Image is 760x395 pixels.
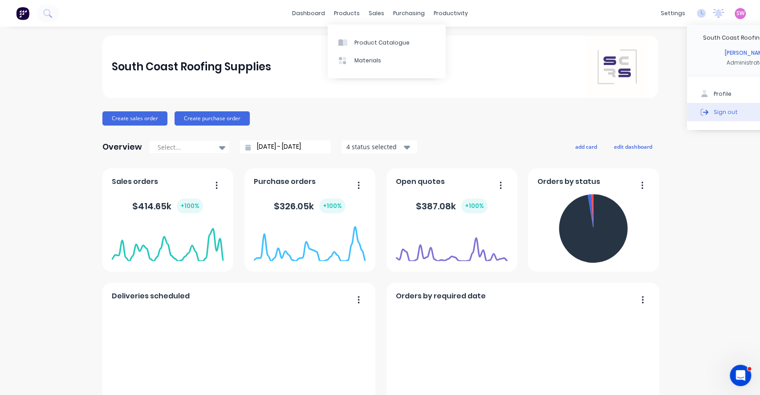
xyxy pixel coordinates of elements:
[288,7,329,20] a: dashboard
[416,199,488,213] div: $ 387.08k
[132,199,203,213] div: $ 414.65k
[461,199,488,213] div: + 100 %
[608,141,658,152] button: edit dashboard
[319,199,345,213] div: + 100 %
[16,7,29,20] img: Factory
[329,7,364,20] div: products
[341,140,417,154] button: 4 status selected
[175,111,250,126] button: Create purchase order
[102,138,142,156] div: Overview
[328,52,446,69] a: Materials
[354,39,410,47] div: Product Catalogue
[346,142,402,151] div: 4 status selected
[714,108,738,116] div: Sign out
[177,199,203,213] div: + 100 %
[586,36,648,98] img: South Coast Roofing Supplies
[429,7,472,20] div: productivity
[569,141,603,152] button: add card
[730,365,751,386] iframe: Intercom live chat
[656,7,690,20] div: settings
[328,33,446,51] a: Product Catalogue
[714,90,732,98] div: Profile
[389,7,429,20] div: purchasing
[364,7,389,20] div: sales
[112,176,158,187] span: Sales orders
[274,199,345,213] div: $ 326.05k
[396,176,445,187] span: Open quotes
[354,57,381,65] div: Materials
[112,58,271,76] div: South Coast Roofing Supplies
[102,111,167,126] button: Create sales order
[254,176,316,187] span: Purchase orders
[537,176,600,187] span: Orders by status
[736,9,744,17] span: SW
